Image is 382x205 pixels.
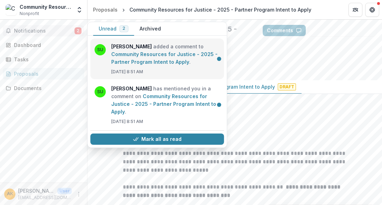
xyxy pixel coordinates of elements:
[14,41,79,49] div: Dashboard
[129,6,311,13] div: Community Resources for Justice - 2025 - Partner Program Intent to Apply
[57,188,72,194] p: User
[348,3,362,17] button: Partners
[14,28,75,34] span: Notifications
[7,192,13,196] div: Allison Knowles
[3,39,84,51] a: Dashboard
[111,93,216,115] a: Community Resources for Justice - 2025 - Partner Program Intent to Apply
[20,11,39,17] span: Nonprofit
[14,84,79,92] div: Documents
[90,5,314,15] nav: breadcrumb
[134,22,167,36] button: Archived
[111,51,218,65] a: Community Resources for Justice - 2025 - Partner Program Intent to Apply
[111,43,220,66] p: added a comment to .
[122,26,125,31] span: 2
[14,56,79,63] div: Tasks
[18,187,55,194] p: [PERSON_NAME]
[75,3,84,17] button: Open entity switcher
[309,25,376,36] button: Answer Suggestions
[3,25,84,36] button: Notifications2
[75,27,82,34] span: 2
[18,194,72,201] p: [EMAIL_ADDRESS][DOMAIN_NAME]
[75,190,83,198] button: More
[3,54,84,65] a: Tasks
[6,4,17,15] img: Community Resources for Justice
[90,134,224,145] button: Mark all as read
[111,85,220,116] p: has mentioned you in a comment on .
[278,83,296,90] span: Draft
[3,68,84,80] a: Proposals
[20,3,72,11] div: Community Resources for Justice
[14,70,79,77] div: Proposals
[90,5,120,15] a: Proposals
[365,3,379,17] button: Get Help
[93,6,118,13] div: Proposals
[3,82,84,94] a: Documents
[93,22,134,36] button: Unread
[263,25,306,36] button: Comments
